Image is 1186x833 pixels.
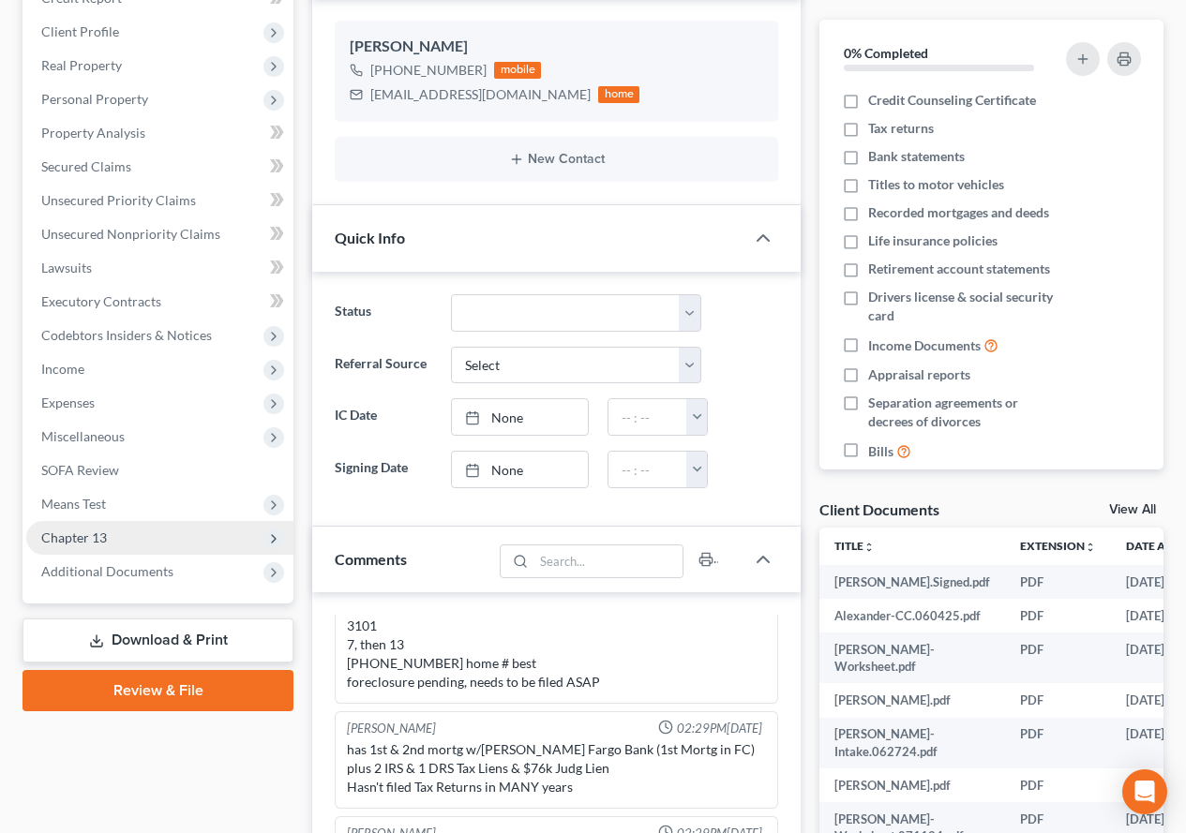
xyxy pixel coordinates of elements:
label: Referral Source [325,347,441,384]
div: 3101 7, then 13 [PHONE_NUMBER] home # best foreclosure pending, needs to be filed ASAP [347,617,766,692]
span: Chapter 13 [41,529,107,545]
span: Additional Documents [41,563,173,579]
div: home [598,86,639,103]
div: Client Documents [819,499,939,519]
div: [PERSON_NAME] [350,36,763,58]
span: Appraisal reports [868,365,970,384]
span: Client Profile [41,23,119,39]
span: Unsecured Priority Claims [41,192,196,208]
a: Extensionunfold_more [1020,539,1096,553]
a: Executory Contracts [26,285,293,319]
span: Codebtors Insiders & Notices [41,327,212,343]
td: PDF [1005,683,1111,717]
div: [PHONE_NUMBER] [370,61,487,80]
label: Status [325,294,441,332]
div: mobile [494,62,541,79]
span: Means Test [41,496,106,512]
span: Income Documents [868,336,981,355]
td: [PERSON_NAME]-Intake.062724.pdf [819,718,1005,769]
span: Credit Counseling Certificate [868,91,1036,110]
i: unfold_more [863,542,875,553]
div: Open Intercom Messenger [1122,769,1167,814]
i: unfold_more [1085,542,1096,553]
span: Retirement account statements [868,260,1050,278]
span: Titles to motor vehicles [868,175,1004,194]
td: PDF [1005,565,1111,599]
span: Expenses [41,394,95,410]
span: Miscellaneous [41,428,125,444]
span: Unsecured Nonpriority Claims [41,226,220,242]
span: Executory Contracts [41,293,161,309]
span: Life insurance policies [868,231,998,250]
span: Separation agreements or decrees of divorces [868,394,1061,431]
input: -- : -- [608,452,687,487]
span: Lawsuits [41,260,92,275]
label: Signing Date [325,451,441,488]
span: Comments [335,550,407,568]
td: PDF [1005,632,1111,684]
input: Search... [534,545,683,577]
a: None [452,452,589,487]
div: has 1st & 2nd mortg w/[PERSON_NAME] Fargo Bank (1st Mortg in FC) plus 2 IRS & 1 DRS Tax Liens & $... [347,740,766,796]
a: Review & File [23,670,293,711]
span: Secured Claims [41,158,131,174]
strong: 0% Completed [844,45,928,61]
button: New Contact [350,152,763,167]
span: Bills [868,442,893,461]
a: Unsecured Nonpriority Claims [26,217,293,251]
a: SOFA Review [26,454,293,487]
span: Bank statements [868,147,965,166]
a: Lawsuits [26,251,293,285]
span: Real Property [41,57,122,73]
span: Drivers license & social security card [868,288,1061,325]
span: Income [41,361,84,377]
a: Titleunfold_more [834,539,875,553]
td: Alexander-CC.060425.pdf [819,599,1005,632]
a: None [452,399,589,435]
span: Property Analysis [41,125,145,141]
a: Secured Claims [26,150,293,184]
td: [PERSON_NAME].pdf [819,768,1005,802]
input: -- : -- [608,399,687,435]
label: IC Date [325,398,441,436]
span: Personal Property [41,91,148,107]
span: Tax returns [868,119,934,138]
td: PDF [1005,718,1111,769]
span: Quick Info [335,229,405,246]
a: Property Analysis [26,116,293,150]
td: [PERSON_NAME].pdf [819,683,1005,717]
span: 02:29PM[DATE] [677,720,762,737]
a: View All [1109,503,1156,516]
a: Unsecured Priority Claims [26,184,293,217]
div: [PERSON_NAME] [347,720,436,737]
a: Download & Print [23,618,293,662]
span: SOFA Review [41,462,119,478]
td: [PERSON_NAME]-Worksheet.pdf [819,632,1005,684]
td: PDF [1005,768,1111,802]
td: PDF [1005,599,1111,632]
div: [EMAIL_ADDRESS][DOMAIN_NAME] [370,85,591,104]
td: [PERSON_NAME].Signed.pdf [819,565,1005,599]
span: Recorded mortgages and deeds [868,203,1049,222]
